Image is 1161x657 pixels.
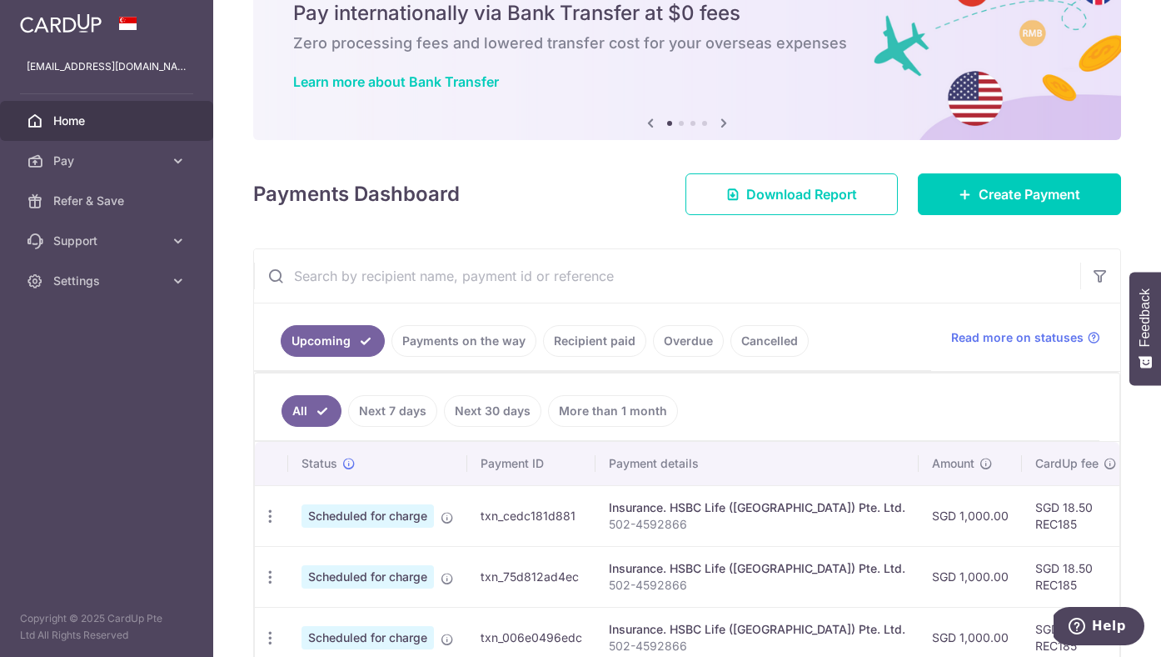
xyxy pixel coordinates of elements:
span: Home [53,113,163,129]
a: Overdue [653,325,724,357]
th: Payment ID [467,442,595,485]
a: Cancelled [730,325,809,357]
a: Upcoming [281,325,385,357]
h4: Payments Dashboard [253,179,460,209]
p: [EMAIL_ADDRESS][DOMAIN_NAME] [27,58,187,75]
iframe: Opens a widget where you can find more information [1054,607,1144,649]
span: Download Report [746,184,857,204]
p: 502-4592866 [609,516,905,533]
p: 502-4592866 [609,638,905,654]
span: Feedback [1138,288,1153,347]
p: 502-4592866 [609,577,905,594]
td: SGD 1,000.00 [919,546,1022,607]
td: SGD 18.50 REC185 [1022,485,1130,546]
h6: Zero processing fees and lowered transfer cost for your overseas expenses [293,33,1081,53]
span: Refer & Save [53,193,163,209]
span: Scheduled for charge [301,504,434,528]
span: CardUp fee [1035,455,1099,472]
div: Insurance. HSBC Life ([GEOGRAPHIC_DATA]) Pte. Ltd. [609,621,905,638]
td: txn_75d812ad4ec [467,546,595,607]
a: More than 1 month [548,395,678,427]
span: Support [53,233,163,249]
td: txn_cedc181d881 [467,485,595,546]
td: SGD 18.50 REC185 [1022,546,1130,607]
a: All [282,395,341,427]
td: SGD 1,000.00 [919,485,1022,546]
span: Pay [53,153,163,169]
input: Search by recipient name, payment id or reference [254,249,1080,303]
span: Status [301,455,337,472]
span: Scheduled for charge [301,565,434,589]
span: Scheduled for charge [301,626,434,649]
span: Read more on statuses [951,329,1084,346]
a: Download Report [685,173,898,215]
button: Feedback - Show survey [1129,272,1161,385]
a: Create Payment [918,173,1121,215]
img: CardUp [20,13,102,33]
th: Payment details [595,442,919,485]
span: Amount [932,455,974,472]
a: Recipient paid [543,325,646,357]
div: Insurance. HSBC Life ([GEOGRAPHIC_DATA]) Pte. Ltd. [609,560,905,577]
div: Insurance. HSBC Life ([GEOGRAPHIC_DATA]) Pte. Ltd. [609,499,905,516]
a: Next 30 days [444,395,541,427]
a: Payments on the way [391,325,536,357]
a: Read more on statuses [951,329,1100,346]
span: Create Payment [979,184,1080,204]
a: Learn more about Bank Transfer [293,73,499,90]
span: Settings [53,273,163,289]
a: Next 7 days [348,395,437,427]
